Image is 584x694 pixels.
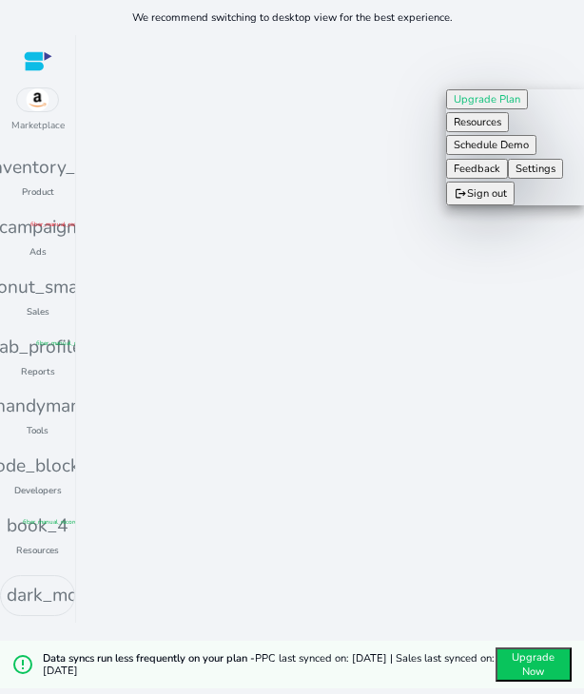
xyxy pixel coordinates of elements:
span: Resources [454,115,501,129]
span: Upgrade Plan [454,92,520,106]
span: Schedule Demo [454,138,529,152]
span: Settings [516,162,555,176]
span: Sign out [467,186,507,201]
mat-icon: logout [454,184,467,202]
span: Feedback [454,162,500,176]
